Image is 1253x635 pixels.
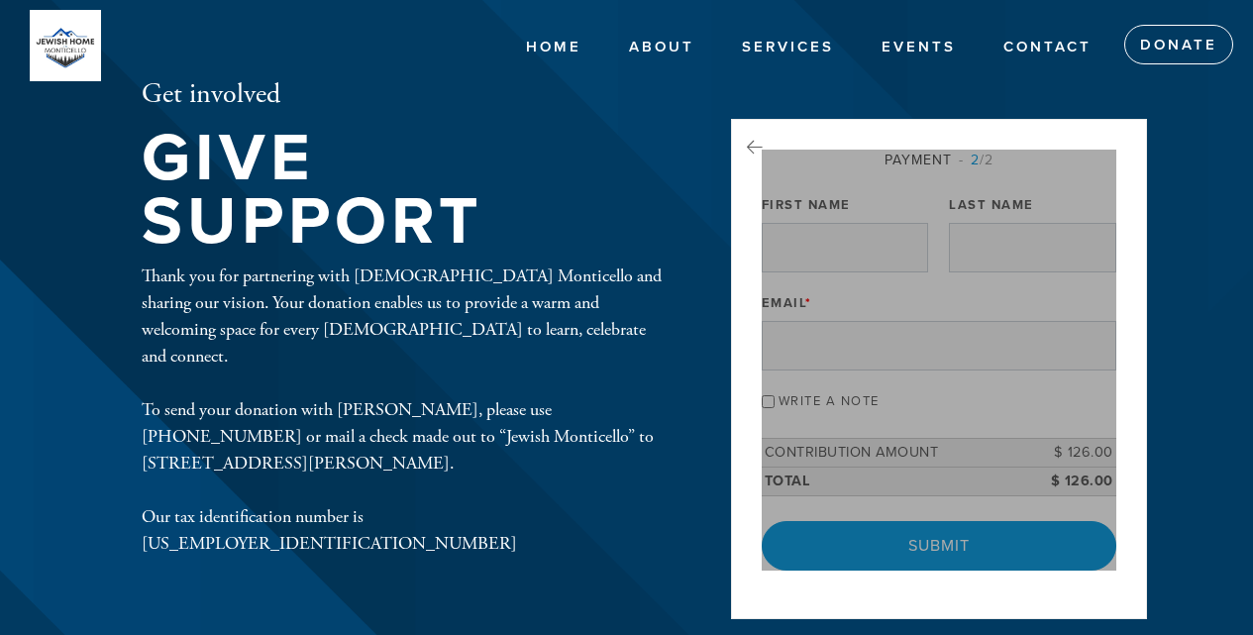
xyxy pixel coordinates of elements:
[1124,25,1233,64] a: Donate
[614,29,709,66] a: About
[30,10,101,81] img: PHOTO-2024-06-24-16-19-29.jpg
[511,29,596,66] a: Home
[867,29,971,66] a: Events
[142,263,667,557] div: Thank you for partnering with [DEMOGRAPHIC_DATA] Monticello and sharing our vision. Your donation...
[989,29,1106,66] a: Contact
[727,29,849,66] a: Services
[142,127,667,255] h1: Give Support
[142,78,667,112] h2: Get involved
